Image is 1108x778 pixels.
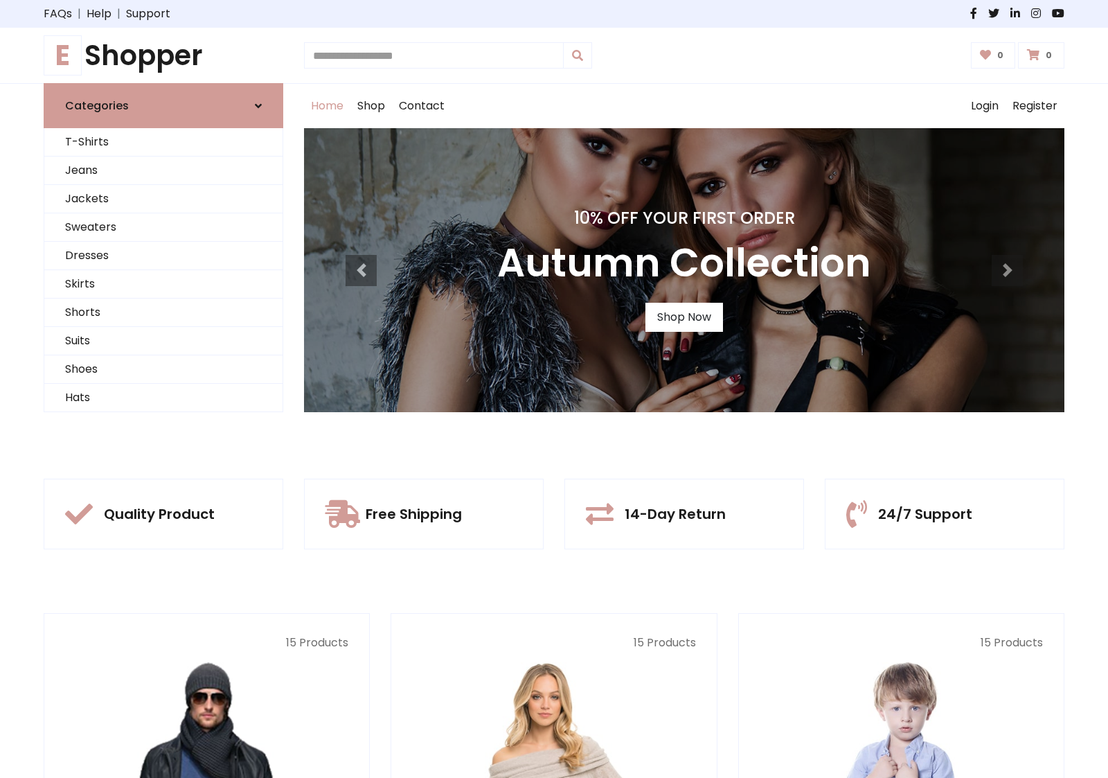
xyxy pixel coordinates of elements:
a: Shop [350,84,392,128]
p: 15 Products [760,635,1043,651]
h1: Shopper [44,39,283,72]
h5: 14-Day Return [625,506,726,522]
a: Shop Now [645,303,723,332]
a: Categories [44,83,283,128]
a: Shoes [44,355,283,384]
a: Dresses [44,242,283,270]
h5: Free Shipping [366,506,462,522]
p: 15 Products [65,635,348,651]
span: 0 [994,49,1007,62]
a: Suits [44,327,283,355]
a: Jackets [44,185,283,213]
a: Jeans [44,157,283,185]
span: | [72,6,87,22]
a: 0 [1018,42,1064,69]
a: T-Shirts [44,128,283,157]
a: 0 [971,42,1016,69]
h6: Categories [65,99,129,112]
a: Login [964,84,1006,128]
a: Skirts [44,270,283,299]
h4: 10% Off Your First Order [497,209,871,229]
a: Help [87,6,111,22]
h5: 24/7 Support [878,506,972,522]
span: | [111,6,126,22]
a: Hats [44,384,283,412]
h3: Autumn Collection [497,240,871,286]
h5: Quality Product [104,506,215,522]
span: E [44,35,82,76]
a: Register [1006,84,1064,128]
a: Shorts [44,299,283,327]
a: Contact [392,84,452,128]
p: 15 Products [412,635,695,651]
a: Sweaters [44,213,283,242]
a: Home [304,84,350,128]
a: Support [126,6,170,22]
a: EShopper [44,39,283,72]
span: 0 [1042,49,1055,62]
a: FAQs [44,6,72,22]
